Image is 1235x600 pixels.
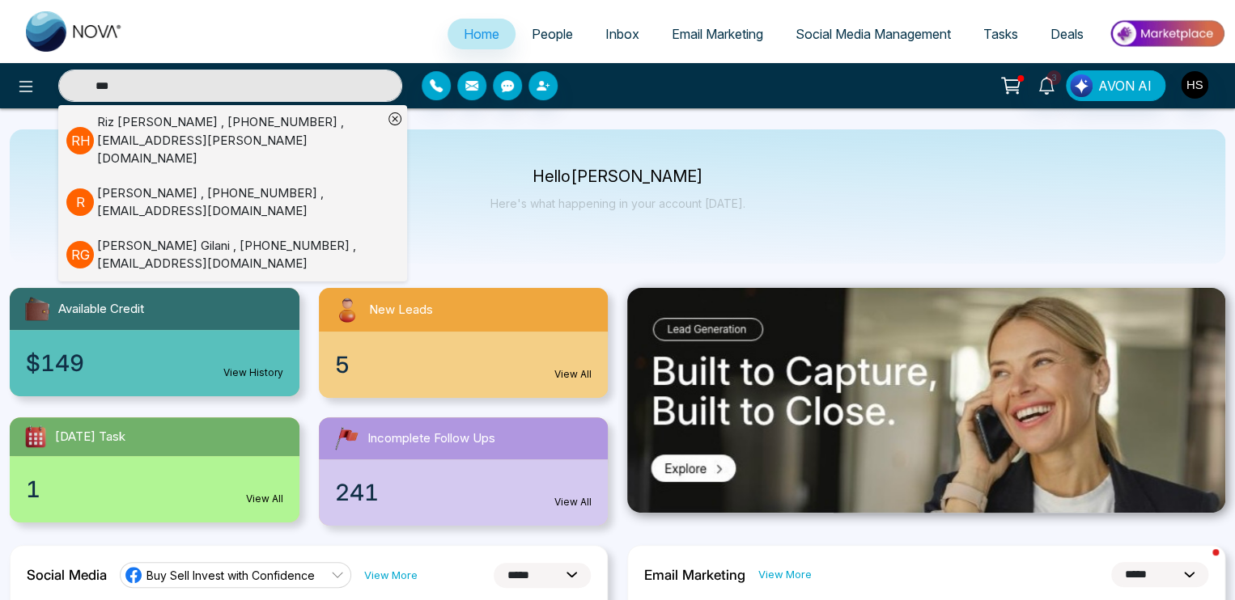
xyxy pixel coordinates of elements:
[464,26,499,42] span: Home
[26,11,123,52] img: Nova CRM Logo
[27,567,107,583] h2: Social Media
[554,367,592,382] a: View All
[656,19,779,49] a: Email Marketing
[1046,70,1061,85] span: 3
[246,492,283,506] a: View All
[644,567,745,583] h2: Email Marketing
[26,346,84,380] span: $149
[672,26,763,42] span: Email Marketing
[309,288,618,398] a: New Leads5View All
[26,472,40,506] span: 1
[779,19,967,49] a: Social Media Management
[605,26,639,42] span: Inbox
[490,196,745,210] p: Here's what happening in your account [DATE].
[448,19,516,49] a: Home
[1180,545,1219,584] iframe: Intercom live chat
[758,567,812,582] a: View More
[223,365,283,380] a: View History
[983,26,1018,42] span: Tasks
[532,26,573,42] span: People
[1050,26,1084,42] span: Deals
[66,127,94,154] p: R H
[589,19,656,49] a: Inbox
[364,568,418,583] a: View More
[23,294,52,323] img: availableCredit.svg
[1034,19,1100,49] a: Deals
[369,301,433,319] span: New Leads
[490,170,745,184] p: Hello [PERSON_NAME]
[58,300,144,319] span: Available Credit
[335,475,379,509] span: 241
[967,19,1034,49] a: Tasks
[97,113,383,168] div: Riz [PERSON_NAME] , [PHONE_NUMBER] , [EMAIL_ADDRESS][PERSON_NAME][DOMAIN_NAME]
[1098,76,1152,95] span: AVON AI
[97,184,383,221] div: [PERSON_NAME] , [PHONE_NUMBER] , [EMAIL_ADDRESS][DOMAIN_NAME]
[332,424,361,453] img: followUps.svg
[66,241,94,268] p: R G
[1070,74,1093,97] img: Lead Flow
[554,495,592,509] a: View All
[796,26,951,42] span: Social Media Management
[1108,15,1225,52] img: Market-place.gif
[146,568,315,583] span: Buy Sell Invest with Confidence
[335,348,350,382] span: 5
[516,19,589,49] a: People
[309,417,618,526] a: Incomplete Follow Ups241View All
[97,237,383,273] div: [PERSON_NAME] Gilani , [PHONE_NUMBER] , [EMAIL_ADDRESS][DOMAIN_NAME]
[1181,71,1208,99] img: User Avatar
[1066,70,1165,101] button: AVON AI
[367,429,495,448] span: Incomplete Follow Ups
[1027,70,1066,99] a: 3
[332,294,363,325] img: newLeads.svg
[23,424,49,450] img: todayTask.svg
[627,288,1225,513] img: .
[66,188,94,216] p: R
[55,428,125,446] span: [DATE] Task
